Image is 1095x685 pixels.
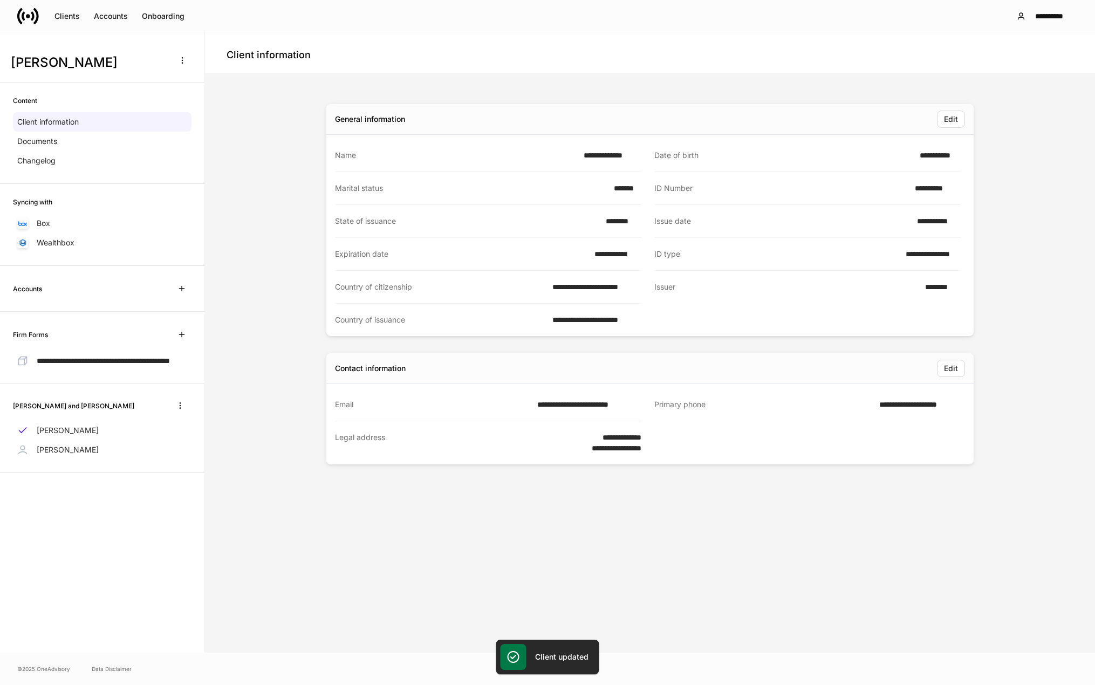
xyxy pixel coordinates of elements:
[13,112,191,132] a: Client information
[335,363,406,374] div: Contact information
[335,432,568,454] div: Legal address
[13,284,42,294] h6: Accounts
[654,150,913,161] div: Date of birth
[13,440,191,460] a: [PERSON_NAME]
[37,218,50,229] p: Box
[17,155,56,166] p: Changelog
[135,8,191,25] button: Onboarding
[142,12,184,20] div: Onboarding
[13,214,191,233] a: Box
[654,183,908,194] div: ID Number
[17,117,79,127] p: Client information
[13,233,191,252] a: Wealthbox
[654,399,873,410] div: Primary phone
[937,111,965,128] button: Edit
[13,421,191,440] a: [PERSON_NAME]
[654,282,919,293] div: Issuer
[94,12,128,20] div: Accounts
[944,115,958,123] div: Edit
[335,183,607,194] div: Marital status
[335,399,531,410] div: Email
[37,444,99,455] p: [PERSON_NAME]
[13,95,37,106] h6: Content
[54,12,80,20] div: Clients
[944,365,958,372] div: Edit
[13,401,134,411] h6: [PERSON_NAME] and [PERSON_NAME]
[535,652,588,662] h5: Client updated
[18,221,27,226] img: oYqM9ojoZLfzCHUefNbBcWHcyDPbQKagtYciMC8pFl3iZXy3dU33Uwy+706y+0q2uJ1ghNQf2OIHrSh50tUd9HaB5oMc62p0G...
[937,360,965,377] button: Edit
[37,425,99,436] p: [PERSON_NAME]
[17,665,70,673] span: © 2025 OneAdvisory
[87,8,135,25] button: Accounts
[654,249,899,259] div: ID type
[13,330,48,340] h6: Firm Forms
[92,665,132,673] a: Data Disclaimer
[227,49,311,61] h4: Client information
[37,237,74,248] p: Wealthbox
[13,151,191,170] a: Changelog
[654,216,911,227] div: Issue date
[13,197,52,207] h6: Syncing with
[335,216,599,227] div: State of issuance
[335,114,405,125] div: General information
[335,249,588,259] div: Expiration date
[335,314,546,325] div: Country of issuance
[17,136,57,147] p: Documents
[335,282,546,292] div: Country of citizenship
[335,150,577,161] div: Name
[13,132,191,151] a: Documents
[47,8,87,25] button: Clients
[11,54,167,71] h3: [PERSON_NAME]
